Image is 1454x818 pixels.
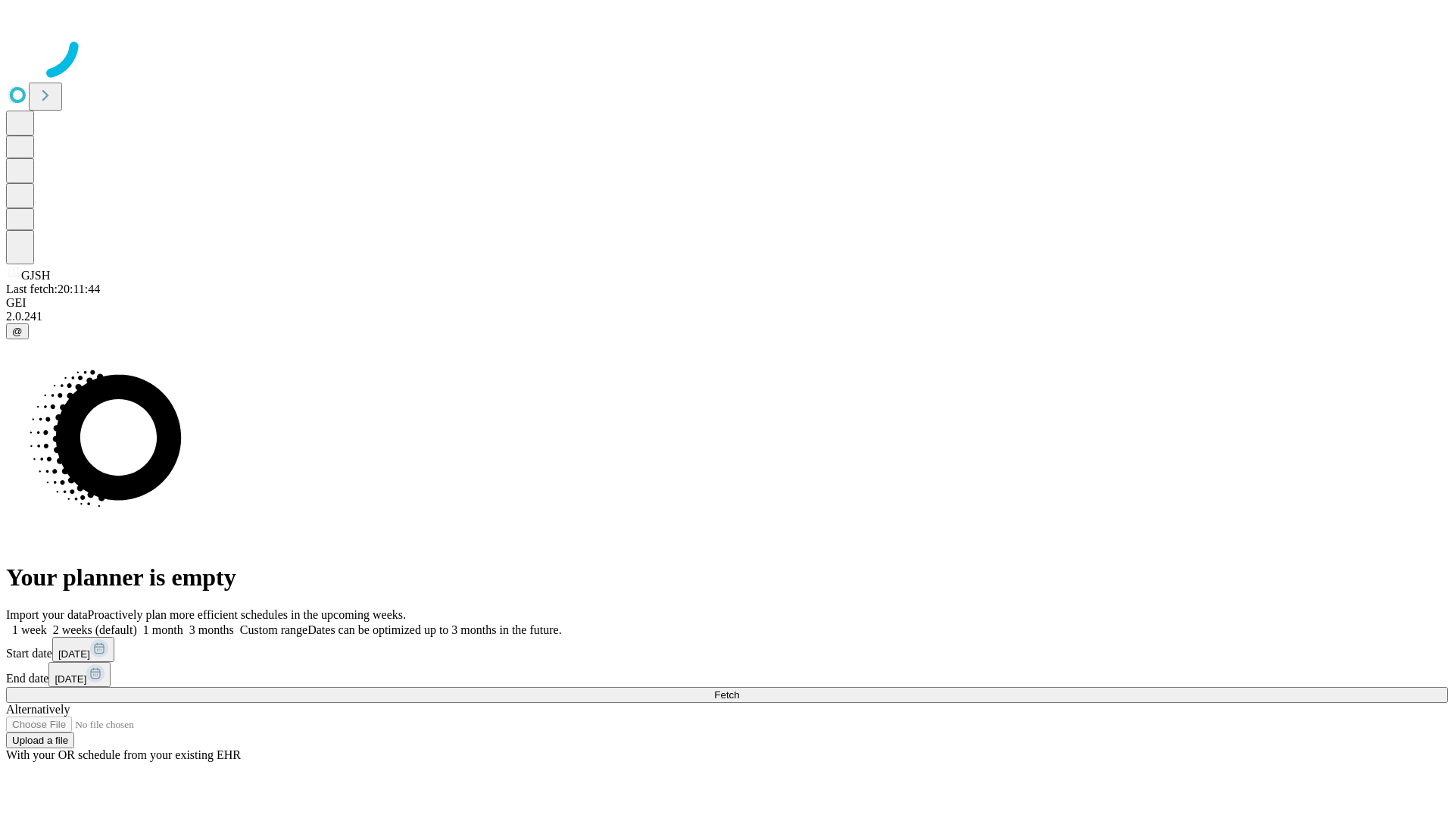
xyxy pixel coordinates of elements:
[52,637,114,662] button: [DATE]
[58,648,90,660] span: [DATE]
[6,608,88,621] span: Import your data
[6,662,1448,687] div: End date
[6,296,1448,310] div: GEI
[6,310,1448,323] div: 2.0.241
[6,732,74,748] button: Upload a file
[6,748,241,761] span: With your OR schedule from your existing EHR
[6,283,100,295] span: Last fetch: 20:11:44
[48,662,111,687] button: [DATE]
[6,637,1448,662] div: Start date
[189,623,234,636] span: 3 months
[143,623,183,636] span: 1 month
[6,687,1448,703] button: Fetch
[55,673,86,685] span: [DATE]
[307,623,561,636] span: Dates can be optimized up to 3 months in the future.
[12,326,23,337] span: @
[6,703,70,716] span: Alternatively
[88,608,406,621] span: Proactively plan more efficient schedules in the upcoming weeks.
[53,623,137,636] span: 2 weeks (default)
[6,323,29,339] button: @
[240,623,307,636] span: Custom range
[21,269,50,282] span: GJSH
[12,623,47,636] span: 1 week
[714,689,739,701] span: Fetch
[6,564,1448,592] h1: Your planner is empty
